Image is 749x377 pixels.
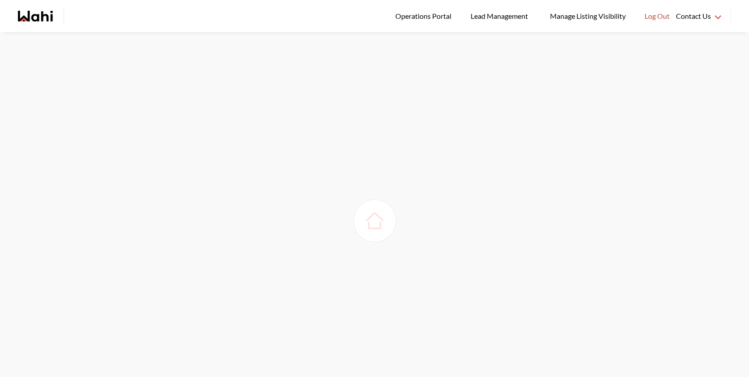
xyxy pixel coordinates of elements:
[362,208,387,233] img: loading house image
[18,11,53,21] a: Wahi homepage
[395,10,455,22] span: Operations Portal
[547,10,628,22] span: Manage Listing Visibility
[645,10,670,22] span: Log Out
[471,10,531,22] span: Lead Management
